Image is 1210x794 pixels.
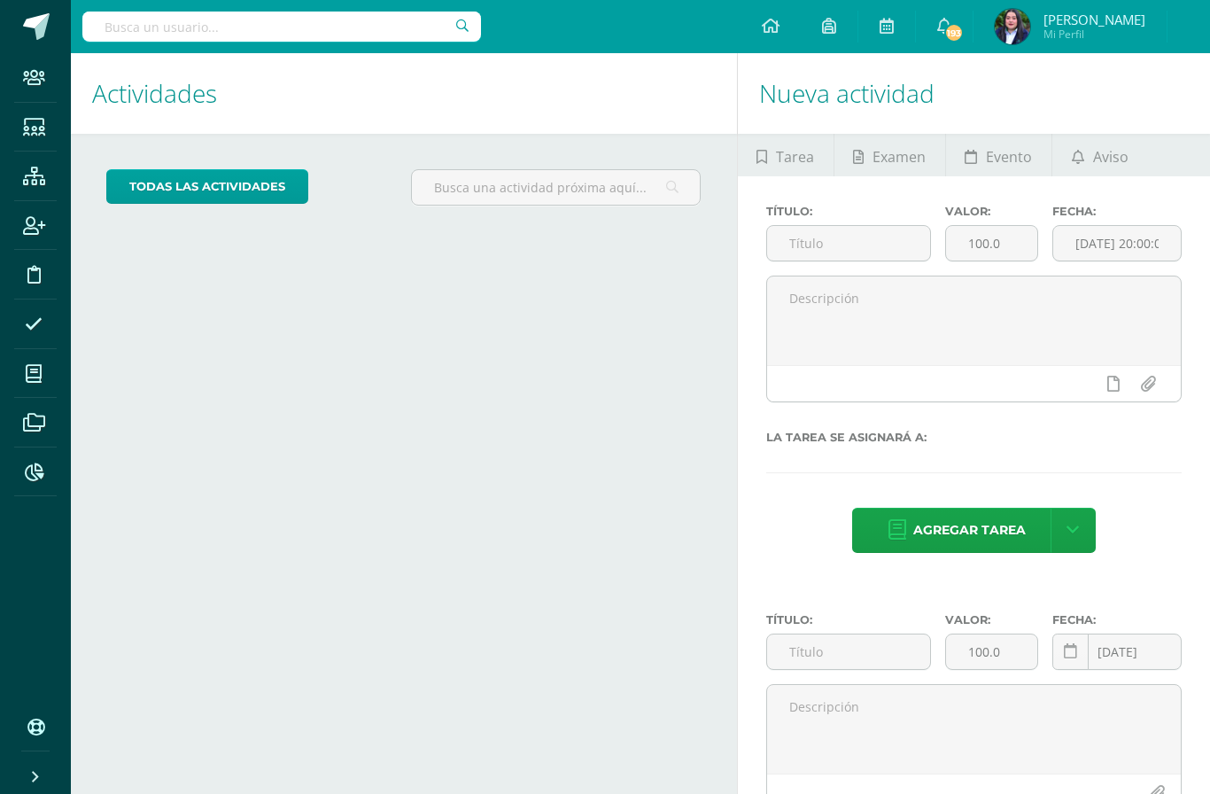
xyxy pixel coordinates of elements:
span: Evento [986,136,1032,178]
label: La tarea se asignará a: [766,431,1183,444]
a: Aviso [1052,134,1147,176]
a: Examen [834,134,945,176]
span: Mi Perfil [1043,27,1145,42]
input: Título [767,226,930,261]
label: Fecha: [1052,205,1182,218]
input: Título [767,634,930,669]
a: Tarea [738,134,834,176]
span: 193 [944,23,964,43]
a: Evento [946,134,1051,176]
input: Busca una actividad próxima aquí... [412,170,701,205]
span: Examen [873,136,926,178]
label: Valor: [945,205,1038,218]
span: Tarea [776,136,814,178]
label: Valor: [945,613,1038,627]
img: 7957d0cafcdb6aff4e465871562e5872.png [995,9,1030,44]
label: Fecha: [1052,613,1182,627]
span: Aviso [1093,136,1129,178]
input: Puntos máximos [946,226,1037,261]
input: Fecha de entrega [1053,226,1181,261]
a: todas las Actividades [106,169,308,204]
h1: Actividades [92,53,716,134]
span: [PERSON_NAME] [1043,11,1145,28]
input: Busca un usuario... [82,12,481,42]
span: Agregar tarea [913,509,1026,552]
label: Título: [766,613,931,627]
h1: Nueva actividad [759,53,1190,134]
input: Fecha de entrega [1053,634,1181,669]
label: Título: [766,205,931,218]
input: Puntos máximos [946,634,1037,669]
